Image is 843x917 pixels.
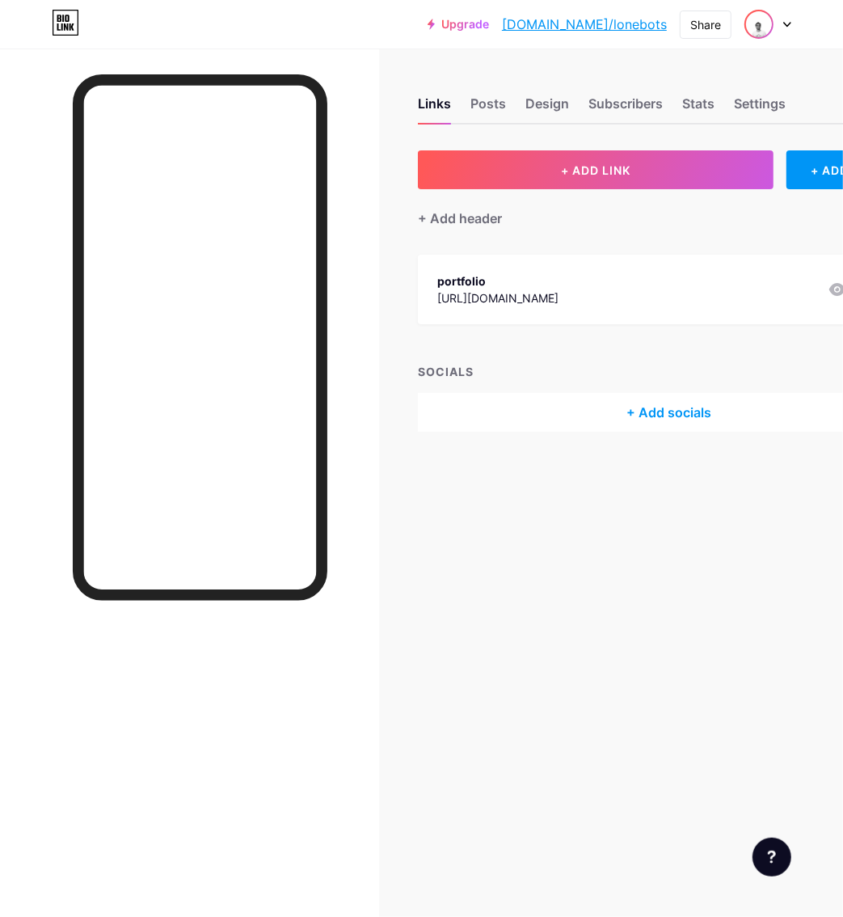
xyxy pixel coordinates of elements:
div: Posts [470,94,506,123]
a: [DOMAIN_NAME]/lonebots [502,15,667,34]
div: [URL][DOMAIN_NAME] [437,289,558,306]
img: jishnu [746,11,772,37]
div: Settings [734,94,786,123]
button: + ADD LINK [418,150,773,189]
div: Links [418,94,451,123]
div: Stats [682,94,714,123]
div: + Add header [418,209,502,228]
div: portfolio [437,273,558,289]
a: Upgrade [428,18,489,31]
span: + ADD LINK [561,163,630,177]
div: Subscribers [588,94,663,123]
div: Share [690,16,721,33]
div: Design [525,94,569,123]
